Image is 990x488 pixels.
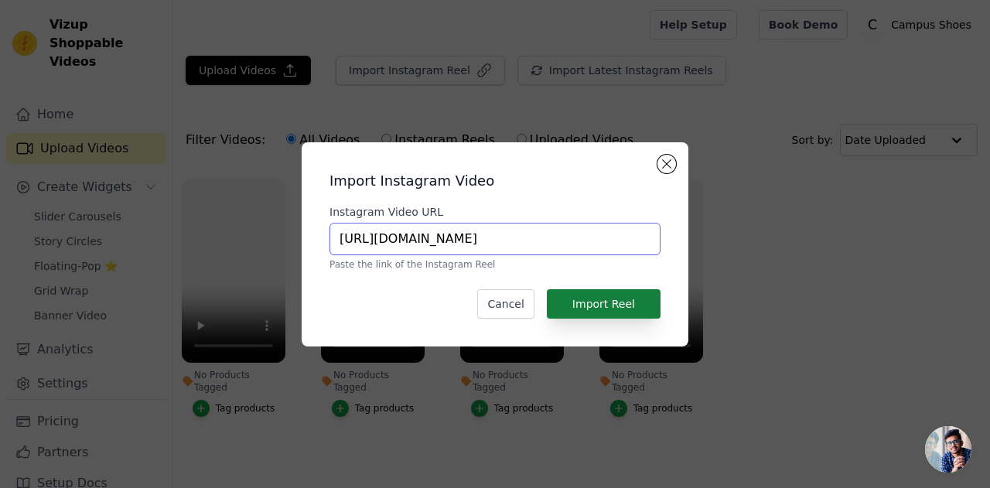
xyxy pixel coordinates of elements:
[657,155,676,173] button: Close modal
[329,204,661,220] label: Instagram Video URL
[925,426,971,473] a: Open chat
[329,258,661,271] p: Paste the link of the Instagram Reel
[329,223,661,255] input: https://www.instagram.com/reel/ABC123/
[547,289,661,319] button: Import Reel
[477,289,534,319] button: Cancel
[329,170,661,192] h2: Import Instagram Video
